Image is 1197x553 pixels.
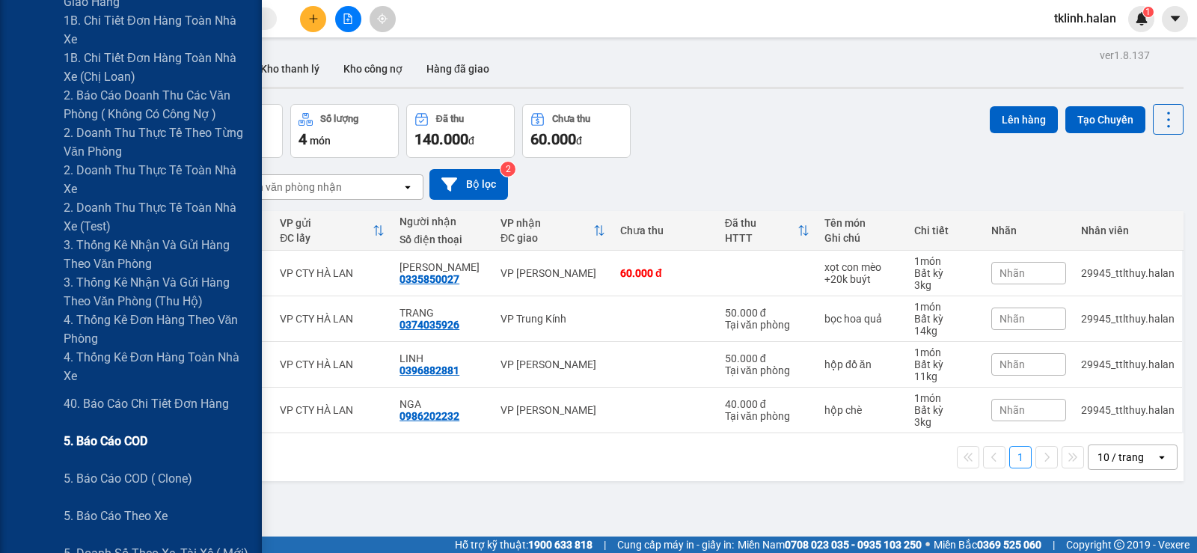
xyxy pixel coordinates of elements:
div: VP [PERSON_NAME] [500,358,605,370]
button: caret-down [1162,6,1188,32]
span: file-add [343,13,353,24]
div: 10 / trang [1097,450,1144,465]
img: icon-new-feature [1135,12,1148,25]
span: Miền Bắc [934,537,1041,553]
span: plus [308,13,319,24]
span: 4. Thống kê đơn hàng toàn nhà xe [64,348,251,385]
div: 1 món [914,392,976,404]
div: Đã thu [725,217,798,229]
div: 29945_ttlthuy.halan [1081,267,1175,279]
button: Đã thu140.000đ [406,104,515,158]
span: Nhãn [999,267,1025,279]
div: Bất kỳ [914,267,976,279]
div: VP Trung Kính [500,313,605,325]
div: 0374035926 [399,319,459,331]
div: ÁNH NGỌC [399,261,486,273]
div: 1 món [914,301,976,313]
div: 29945_ttlthuy.halan [1081,313,1175,325]
span: 2. Doanh thu thực tế theo từng văn phòng [64,123,251,161]
button: Kho công nợ [331,51,414,87]
div: 50.000 đ [725,352,809,364]
div: Chọn văn phòng nhận [239,180,342,195]
div: 1 món [914,346,976,358]
div: 3 kg [914,416,976,428]
div: 29945_ttlthuy.halan [1081,404,1175,416]
div: Chi tiết [914,224,976,236]
svg: open [402,181,414,193]
button: plus [300,6,326,32]
div: Đã thu [436,114,464,124]
div: VP gửi [280,217,373,229]
div: Bất kỳ [914,358,976,370]
button: 1 [1009,446,1032,468]
span: Miền Nam [738,537,922,553]
div: 0986202232 [399,410,459,422]
div: VP CTY HÀ LAN [280,313,385,325]
div: Người nhận [399,216,486,227]
div: HTTT [725,232,798,244]
span: 4 [299,130,307,148]
div: TRANG [399,307,486,319]
div: 1 món [914,255,976,267]
div: xọt con mèo [824,261,899,273]
div: Tại văn phòng [725,319,809,331]
span: 5. Báo cáo theo xe [64,507,168,525]
button: file-add [335,6,361,32]
span: 140.000 [414,130,468,148]
strong: 0708 023 035 - 0935 103 250 [785,539,922,551]
div: VP [PERSON_NAME] [500,404,605,416]
div: Nhãn [991,224,1066,236]
div: Số điện thoại [399,233,486,245]
span: 4. Thống kê đơn hàng theo văn phòng [64,311,251,348]
button: aim [370,6,396,32]
th: Toggle SortBy [717,211,817,251]
div: +20k buýt [824,273,899,285]
span: 60.000 [530,130,576,148]
span: | [1053,537,1055,553]
span: 2. Doanh thu thực tế toàn nhà xe [64,161,251,198]
div: VP [PERSON_NAME] [500,267,605,279]
div: Nhân viên [1081,224,1175,236]
span: Nhãn [999,358,1025,370]
div: hộp chè [824,404,899,416]
div: Tại văn phòng [725,364,809,376]
div: VP nhận [500,217,593,229]
div: Chưa thu [620,224,710,236]
div: 60.000 đ [620,267,710,279]
div: Chưa thu [552,114,590,124]
span: 2. Báo cáo doanh thu các văn phòng ( không có công nợ ) [64,86,251,123]
span: 3. Thống kê nhận và gửi hàng theo văn phòng (thu hộ) [64,273,251,311]
div: Tên món [824,217,899,229]
div: ĐC lấy [280,232,373,244]
span: ⚪️ [925,542,930,548]
button: Hàng đã giao [414,51,501,87]
strong: 1900 633 818 [528,539,593,551]
div: Số lượng [320,114,358,124]
div: bọc hoa quả [824,313,899,325]
div: LINH [399,352,486,364]
button: Số lượng4món [290,104,399,158]
button: Lên hàng [990,106,1058,133]
span: 3. Thống kê nhận và gửi hàng theo văn phòng [64,236,251,273]
span: món [310,135,331,147]
div: 11 kg [914,370,976,382]
sup: 1 [1143,7,1154,17]
div: Tại văn phòng [725,410,809,422]
div: 0335850027 [399,273,459,285]
span: Nhãn [999,404,1025,416]
div: 50.000 đ [725,307,809,319]
div: VP CTY HÀ LAN [280,267,385,279]
div: 0396882881 [399,364,459,376]
span: copyright [1114,540,1124,550]
span: 1B. Chi tiết đơn hàng toàn nhà xe [64,11,251,49]
span: 1B. Chi tiết đơn hàng toàn nhà xe (chị loan) [64,49,251,86]
button: Kho thanh lý [248,51,331,87]
span: đ [468,135,474,147]
span: 40. Báo cáo chi tiết đơn hàng [64,394,229,413]
div: ver 1.8.137 [1100,47,1150,64]
div: Bất kỳ [914,404,976,416]
div: NGA [399,398,486,410]
span: 1 [1145,7,1151,17]
div: 14 kg [914,325,976,337]
div: VP CTY HÀ LAN [280,358,385,370]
